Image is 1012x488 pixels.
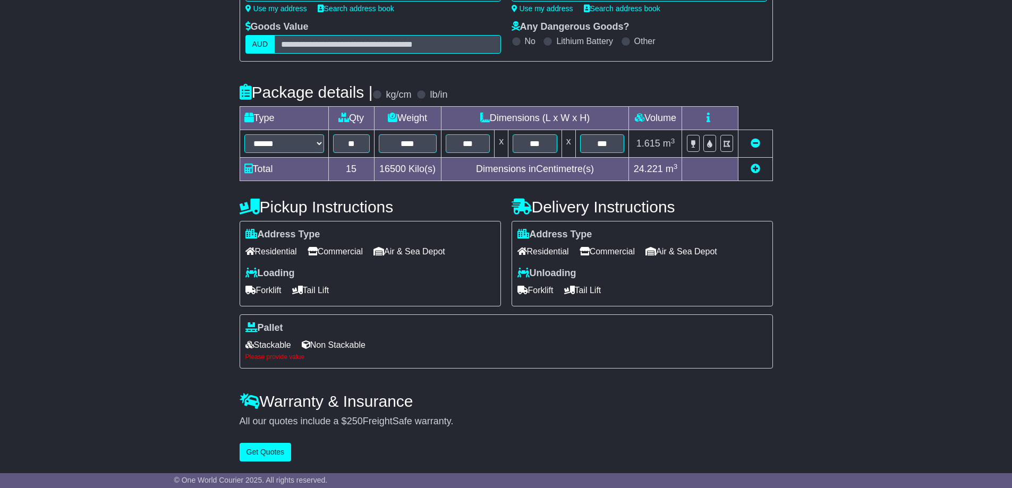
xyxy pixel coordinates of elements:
td: Qty [328,107,374,130]
label: Other [634,36,656,46]
span: Residential [517,243,569,260]
a: Add new item [751,164,760,174]
span: © One World Courier 2025. All rights reserved. [174,476,328,484]
span: Commercial [580,243,635,260]
span: 16500 [379,164,406,174]
span: Non Stackable [302,337,365,353]
span: Tail Lift [564,282,601,298]
div: All our quotes include a $ FreightSafe warranty. [240,416,773,427]
span: Air & Sea Depot [645,243,717,260]
span: Tail Lift [292,282,329,298]
h4: Delivery Instructions [512,198,773,216]
td: Total [240,158,328,181]
td: 15 [328,158,374,181]
label: Loading [245,268,295,279]
h4: Pickup Instructions [240,198,501,216]
label: AUD [245,35,275,54]
h4: Warranty & Insurance [240,392,773,410]
a: Remove this item [751,138,760,149]
label: Address Type [245,229,320,241]
a: Use my address [245,4,307,13]
span: Stackable [245,337,291,353]
td: x [562,130,575,158]
td: Kilo(s) [374,158,441,181]
td: Type [240,107,328,130]
span: m [666,164,678,174]
label: kg/cm [386,89,411,101]
a: Search address book [318,4,394,13]
td: Weight [374,107,441,130]
span: 24.221 [634,164,663,174]
label: Pallet [245,322,283,334]
div: Please provide value [245,353,767,361]
label: Lithium Battery [556,36,613,46]
label: Goods Value [245,21,309,33]
h4: Package details | [240,83,373,101]
span: Residential [245,243,297,260]
span: Commercial [308,243,363,260]
td: Dimensions in Centimetre(s) [441,158,629,181]
sup: 3 [671,137,675,145]
span: Forklift [517,282,554,298]
sup: 3 [674,162,678,170]
span: 1.615 [636,138,660,149]
td: x [495,130,508,158]
label: No [525,36,535,46]
td: Dimensions (L x W x H) [441,107,629,130]
a: Use my address [512,4,573,13]
label: Unloading [517,268,576,279]
span: Air & Sea Depot [373,243,445,260]
button: Get Quotes [240,443,292,461]
a: Search address book [584,4,660,13]
span: m [663,138,675,149]
span: 250 [347,416,363,426]
td: Volume [629,107,682,130]
label: lb/in [430,89,447,101]
span: Forklift [245,282,282,298]
label: Any Dangerous Goods? [512,21,630,33]
label: Address Type [517,229,592,241]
